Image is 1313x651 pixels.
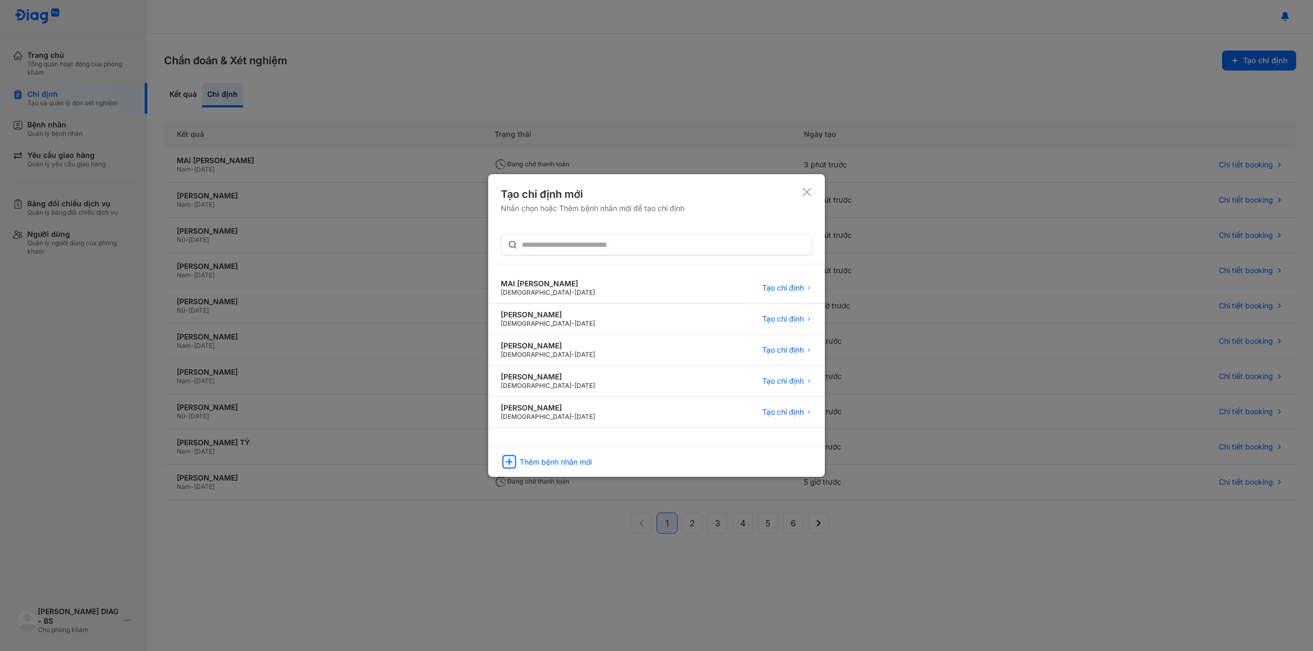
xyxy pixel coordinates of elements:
[574,319,595,327] span: [DATE]
[501,413,571,420] span: [DEMOGRAPHIC_DATA]
[571,319,574,327] span: -
[520,457,592,467] div: Thêm bệnh nhân mới
[501,382,571,389] span: [DEMOGRAPHIC_DATA]
[501,403,595,413] div: [PERSON_NAME]
[501,279,595,288] div: MAI [PERSON_NAME]
[574,413,595,420] span: [DATE]
[571,413,574,420] span: -
[762,376,804,386] span: Tạo chỉ định
[574,382,595,389] span: [DATE]
[762,283,804,293] span: Tạo chỉ định
[501,341,595,350] div: [PERSON_NAME]
[501,310,595,319] div: [PERSON_NAME]
[501,372,595,382] div: [PERSON_NAME]
[574,350,595,358] span: [DATE]
[762,407,804,417] span: Tạo chỉ định
[571,288,574,296] span: -
[571,350,574,358] span: -
[571,382,574,389] span: -
[762,314,804,324] span: Tạo chỉ định
[501,204,684,213] div: Nhấn chọn hoặc Thêm bệnh nhân mới để tạo chỉ định
[501,350,571,358] span: [DEMOGRAPHIC_DATA]
[501,288,571,296] span: [DEMOGRAPHIC_DATA]
[574,288,595,296] span: [DATE]
[501,319,571,327] span: [DEMOGRAPHIC_DATA]
[501,187,684,202] div: Tạo chỉ định mới
[762,345,804,355] span: Tạo chỉ định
